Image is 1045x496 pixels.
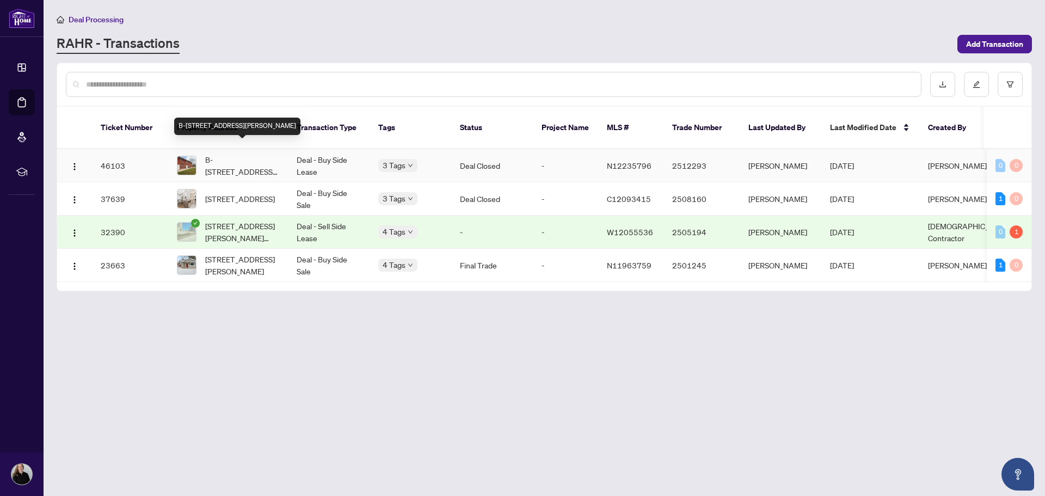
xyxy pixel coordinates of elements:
span: W12055536 [607,227,653,237]
th: Tags [370,107,451,149]
img: Logo [70,262,79,271]
img: thumbnail-img [177,223,196,241]
div: 0 [1010,259,1023,272]
td: - [533,216,598,249]
span: 4 Tags [383,259,405,271]
th: Transaction Type [288,107,370,149]
button: Logo [66,190,83,207]
span: home [57,16,64,23]
td: 32390 [92,216,168,249]
span: Last Modified Date [830,121,896,133]
span: [DATE] [830,194,854,204]
span: down [408,163,413,168]
td: 2512293 [663,149,740,182]
span: check-circle [191,219,200,228]
span: B-[STREET_ADDRESS][PERSON_NAME] [205,154,279,177]
span: [STREET_ADDRESS][PERSON_NAME][PERSON_NAME] [205,220,279,244]
td: 2501245 [663,249,740,282]
td: - [533,149,598,182]
td: 46103 [92,149,168,182]
div: 0 [995,225,1005,238]
th: Last Updated By [740,107,821,149]
td: Deal - Buy Side Sale [288,182,370,216]
button: Logo [66,256,83,274]
img: Logo [70,229,79,237]
button: Open asap [1001,458,1034,491]
span: download [939,81,946,88]
td: [PERSON_NAME] [740,249,821,282]
img: thumbnail-img [177,189,196,208]
span: C12093415 [607,194,651,204]
div: 0 [995,159,1005,172]
td: 2505194 [663,216,740,249]
img: thumbnail-img [177,156,196,175]
td: [PERSON_NAME] [740,216,821,249]
button: Logo [66,157,83,174]
button: Logo [66,223,83,241]
span: 3 Tags [383,159,405,172]
td: Deal - Sell Side Lease [288,216,370,249]
td: - [533,249,598,282]
th: Project Name [533,107,598,149]
span: filter [1006,81,1014,88]
span: Deal Processing [69,15,124,25]
td: Final Trade [451,249,533,282]
span: [STREET_ADDRESS] [205,193,275,205]
span: 4 Tags [383,225,405,238]
th: Created By [919,107,985,149]
img: Logo [70,162,79,171]
td: Deal Closed [451,149,533,182]
img: thumbnail-img [177,256,196,274]
th: Last Modified Date [821,107,919,149]
div: 0 [1010,159,1023,172]
th: Trade Number [663,107,740,149]
th: Property Address [168,107,288,149]
span: [DEMOGRAPHIC_DATA] Contractor [928,221,1011,243]
td: 37639 [92,182,168,216]
div: 1 [1010,225,1023,238]
span: [STREET_ADDRESS][PERSON_NAME] [205,253,279,277]
span: [PERSON_NAME] [928,161,987,170]
span: edit [973,81,980,88]
span: [DATE] [830,227,854,237]
span: down [408,262,413,268]
button: edit [964,72,989,97]
button: download [930,72,955,97]
div: 0 [1010,192,1023,205]
td: 2508160 [663,182,740,216]
td: [PERSON_NAME] [740,149,821,182]
th: Status [451,107,533,149]
span: N11963759 [607,260,651,270]
button: filter [998,72,1023,97]
span: down [408,229,413,235]
td: - [533,182,598,216]
a: RAHR - Transactions [57,34,180,54]
span: 3 Tags [383,192,405,205]
img: Logo [70,195,79,204]
div: 1 [995,259,1005,272]
span: down [408,196,413,201]
span: [PERSON_NAME] [928,260,987,270]
span: N12235796 [607,161,651,170]
div: 1 [995,192,1005,205]
td: Deal - Buy Side Sale [288,249,370,282]
td: Deal - Buy Side Lease [288,149,370,182]
img: Profile Icon [11,464,32,485]
td: Deal Closed [451,182,533,216]
th: MLS # [598,107,663,149]
div: B-[STREET_ADDRESS][PERSON_NAME] [174,118,300,135]
span: [PERSON_NAME] [928,194,987,204]
th: Ticket Number [92,107,168,149]
td: - [451,216,533,249]
td: 23663 [92,249,168,282]
span: [DATE] [830,260,854,270]
img: logo [9,8,35,28]
button: Add Transaction [957,35,1032,53]
td: [PERSON_NAME] [740,182,821,216]
span: Add Transaction [966,35,1023,53]
span: [DATE] [830,161,854,170]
